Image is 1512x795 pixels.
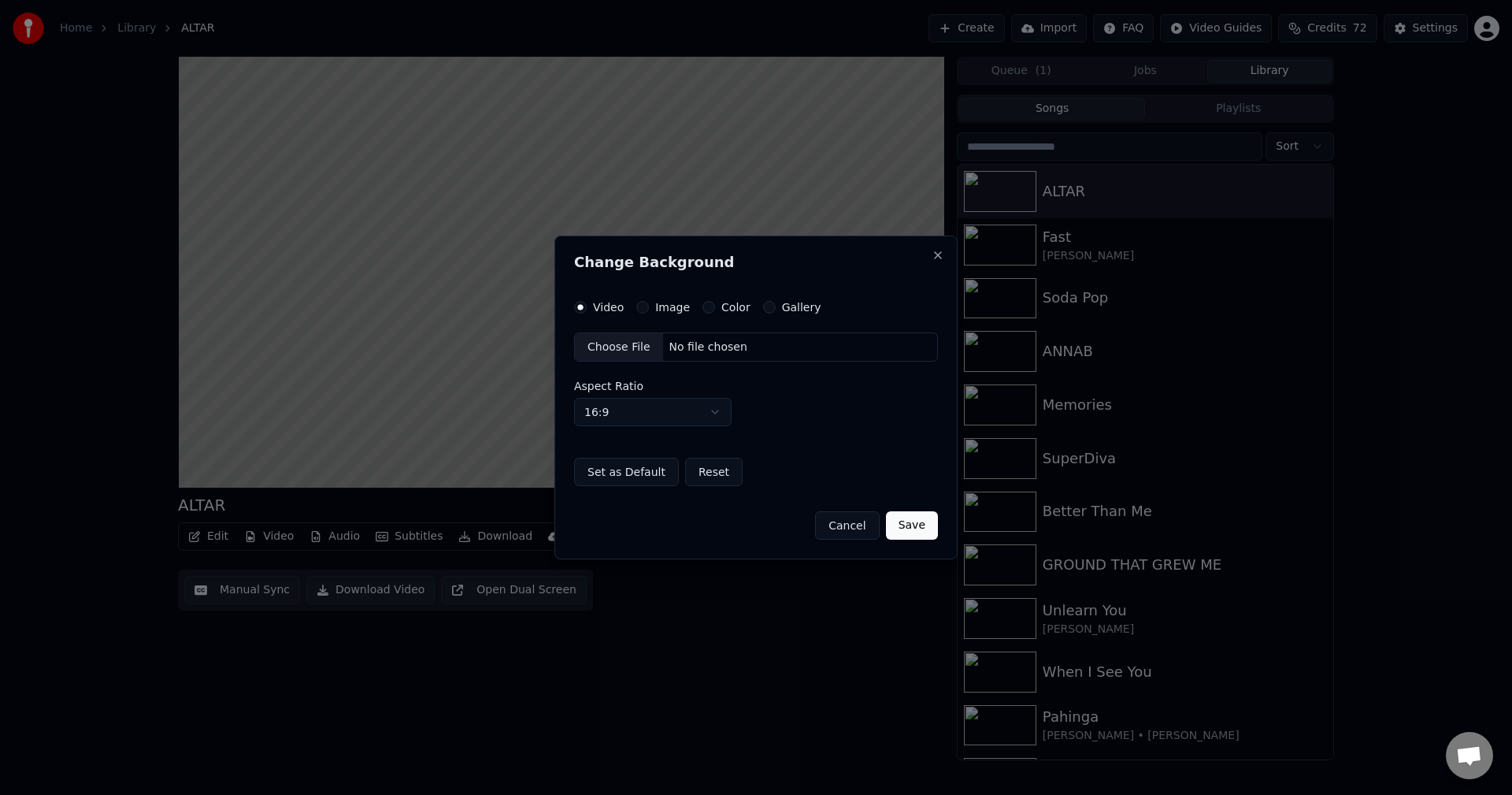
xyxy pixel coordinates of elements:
[815,511,879,540] button: Cancel
[663,340,754,355] div: No file chosen
[574,458,679,486] button: Set as Default
[593,302,624,313] label: Video
[886,511,938,540] button: Save
[575,333,663,362] div: Choose File
[782,302,821,313] label: Gallery
[685,458,743,486] button: Reset
[574,381,938,392] label: Aspect Ratio
[721,302,750,313] label: Color
[655,302,690,313] label: Image
[574,255,938,269] h2: Change Background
